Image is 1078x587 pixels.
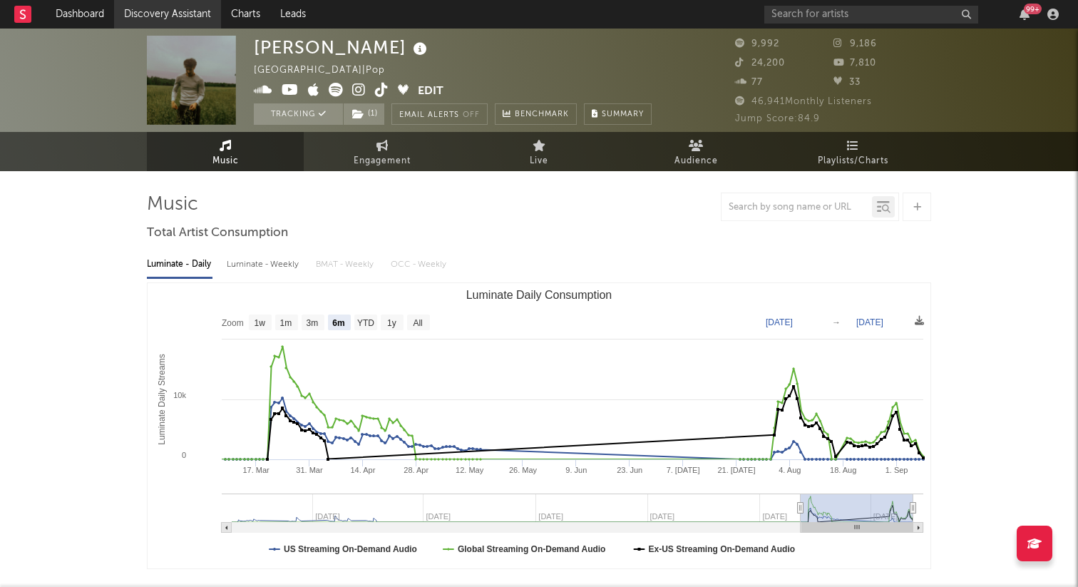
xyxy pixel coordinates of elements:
span: 46,941 Monthly Listeners [735,97,872,106]
a: Engagement [304,132,461,171]
text: Ex-US Streaming On-Demand Audio [649,544,796,554]
text: US Streaming On-Demand Audio [284,544,417,554]
text: [DATE] [856,317,883,327]
span: Music [212,153,239,170]
a: Playlists/Charts [774,132,931,171]
text: 14. Apr [350,466,375,474]
a: Music [147,132,304,171]
div: [PERSON_NAME] [254,36,431,59]
span: 77 [735,78,763,87]
text: 4. Aug [779,466,801,474]
text: Luminate Daily Consumption [466,289,612,301]
text: YTD [357,318,374,328]
div: 99 + [1024,4,1042,14]
button: (1) [344,103,384,125]
text: 0 [182,451,186,459]
text: 1m [280,318,292,328]
text: 31. Mar [296,466,323,474]
text: [DATE] [766,317,793,327]
span: Engagement [354,153,411,170]
span: 33 [833,78,861,87]
text: 6m [332,318,344,328]
div: Luminate - Daily [147,252,212,277]
input: Search for artists [764,6,978,24]
span: Benchmark [515,106,569,123]
text: 1y [387,318,396,328]
span: Summary [602,111,644,118]
span: Live [530,153,548,170]
div: Luminate - Weekly [227,252,302,277]
span: 24,200 [735,58,785,68]
text: Luminate Daily Streams [157,354,167,444]
span: Total Artist Consumption [147,225,288,242]
text: 26. May [509,466,538,474]
text: Zoom [222,318,244,328]
span: Playlists/Charts [818,153,888,170]
a: Audience [617,132,774,171]
text: 9. Jun [565,466,587,474]
text: 18. Aug [830,466,856,474]
span: 9,992 [735,39,779,49]
text: 1. Sep [885,466,908,474]
a: Benchmark [495,103,577,125]
span: Audience [674,153,718,170]
button: 99+ [1020,9,1030,20]
text: 12. May [456,466,484,474]
text: 23. Jun [617,466,642,474]
a: Live [461,132,617,171]
svg: Luminate Daily Consumption [148,283,930,568]
text: 10k [173,391,186,399]
text: Global Streaming On-Demand Audio [458,544,606,554]
span: 9,186 [833,39,877,49]
span: 7,810 [833,58,876,68]
button: Tracking [254,103,343,125]
text: 28. Apr [404,466,428,474]
button: Summary [584,103,652,125]
text: 3m [307,318,319,328]
span: ( 1 ) [343,103,385,125]
span: Jump Score: 84.9 [735,114,820,123]
text: 21. [DATE] [717,466,755,474]
text: All [413,318,422,328]
button: Edit [418,83,443,101]
text: 7. [DATE] [667,466,700,474]
text: → [832,317,841,327]
input: Search by song name or URL [722,202,872,213]
button: Email AlertsOff [391,103,488,125]
text: 1w [255,318,266,328]
text: 17. Mar [242,466,269,474]
em: Off [463,111,480,119]
div: [GEOGRAPHIC_DATA] | Pop [254,62,401,79]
